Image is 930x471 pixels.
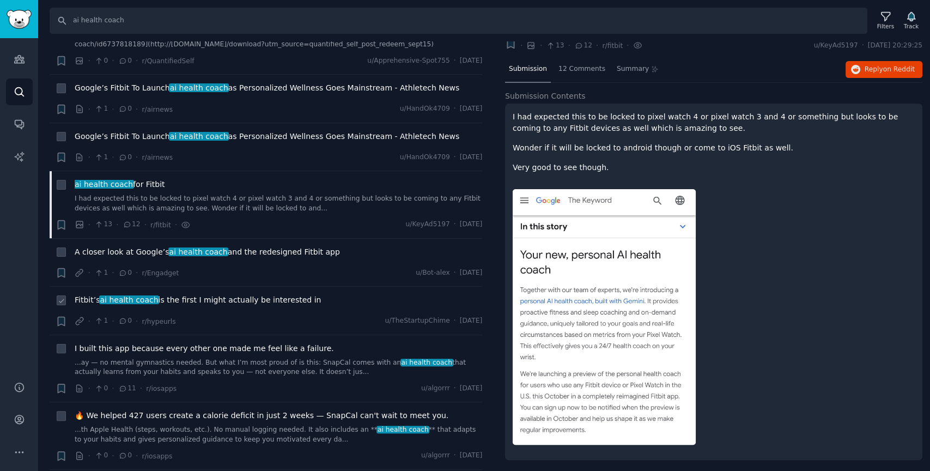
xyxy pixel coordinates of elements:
[116,219,118,231] span: ·
[627,40,629,51] span: ·
[146,385,177,392] span: r/iosapps
[118,56,132,66] span: 0
[505,90,586,102] span: Submission Contents
[400,153,450,162] span: u/HandOk4709
[460,153,482,162] span: [DATE]
[540,40,542,51] span: ·
[75,246,340,258] span: A closer look at Google’s and the redesigned Fitbit app
[88,104,90,115] span: ·
[94,384,108,394] span: 0
[144,219,147,231] span: ·
[142,452,172,460] span: r/iosapps
[454,153,456,162] span: ·
[454,384,456,394] span: ·
[112,316,114,327] span: ·
[421,451,450,461] span: u/algorrr
[75,343,334,354] a: I built this app because every other one made me feel like a failure.
[454,220,456,230] span: ·
[454,104,456,114] span: ·
[405,220,449,230] span: u/KeyAd5197
[376,426,429,433] span: ai health coach
[454,316,456,326] span: ·
[112,55,114,67] span: ·
[118,104,132,114] span: 0
[112,450,114,462] span: ·
[136,316,138,327] span: ·
[883,65,915,73] span: on Reddit
[75,194,482,213] a: I had expected this to be locked to pixel watch 4 or pixel watch 3 and 4 or something but looks t...
[94,56,108,66] span: 0
[509,64,547,74] span: Submission
[118,153,132,162] span: 0
[118,384,136,394] span: 11
[88,267,90,279] span: ·
[75,294,321,306] a: Fitbit’sai health coachis the first I might actually be interested in
[75,358,482,377] a: ...ay — no mental gymnastics needed. But what I’m most proud of is this: SnapCal comes with anai ...
[112,152,114,163] span: ·
[136,104,138,115] span: ·
[400,104,450,114] span: u/HandOk4709
[88,450,90,462] span: ·
[136,152,138,163] span: ·
[558,64,605,74] span: 12 Comments
[94,268,108,278] span: 1
[75,294,321,306] span: Fitbit’s is the first I might actually be interested in
[862,41,864,51] span: ·
[123,220,141,230] span: 12
[603,42,623,50] span: r/fitbit
[574,41,592,51] span: 12
[75,410,448,421] a: 🔥 We helped 427 users create a calorie deficit in just 2 weeks — SnapCal can't wait to meet you.
[75,179,165,190] span: for Fitbit
[136,55,138,67] span: ·
[520,40,522,51] span: ·
[513,142,915,154] p: Wonder if it will be locked to android though or come to iOS Fitbit as well.
[136,450,138,462] span: ·
[112,267,114,279] span: ·
[75,246,340,258] a: A closer look at Google’sai health coachand the redesigned Fitbit app
[88,55,90,67] span: ·
[460,220,482,230] span: [DATE]
[118,316,132,326] span: 0
[88,219,90,231] span: ·
[112,104,114,115] span: ·
[75,131,459,142] a: Google’s Fitbit To Launchai health coachas Personalized Wellness Goes Mainstream - Athletech News
[142,57,194,65] span: r/QuantifiedSelf
[460,316,482,326] span: [DATE]
[94,316,108,326] span: 1
[88,383,90,394] span: ·
[900,9,922,32] button: Track
[118,268,132,278] span: 0
[454,268,456,278] span: ·
[460,451,482,461] span: [DATE]
[169,132,229,141] span: ai health coach
[513,111,915,134] p: I had expected this to be locked to pixel watch 4 or pixel watch 3 and 4 or something but looks t...
[75,425,482,444] a: ...th Apple Health (steps, workouts, etc.). No manual logging needed. It also includes an **ai he...
[513,162,915,173] p: Very good to see though.
[460,268,482,278] span: [DATE]
[94,220,112,230] span: 13
[88,316,90,327] span: ·
[460,384,482,394] span: [DATE]
[814,41,858,51] span: u/KeyAd5197
[142,269,179,277] span: r/Engadget
[75,131,459,142] span: Google’s Fitbit To Launch as Personalized Wellness Goes Mainstream - Athletech News
[460,56,482,66] span: [DATE]
[846,61,922,78] button: Replyon Reddit
[400,359,453,366] span: ai health coach
[142,318,175,325] span: r/hypeurls
[513,189,696,445] img: AI Health Coach for Fitbit
[454,56,456,66] span: ·
[596,40,598,51] span: ·
[877,22,894,30] div: Filters
[460,104,482,114] span: [DATE]
[904,22,919,30] div: Track
[169,83,229,92] span: ai health coach
[150,221,171,229] span: r/fitbit
[142,154,173,161] span: r/airnews
[99,295,160,304] span: ai health coach
[865,65,915,75] span: Reply
[168,247,229,256] span: ai health coach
